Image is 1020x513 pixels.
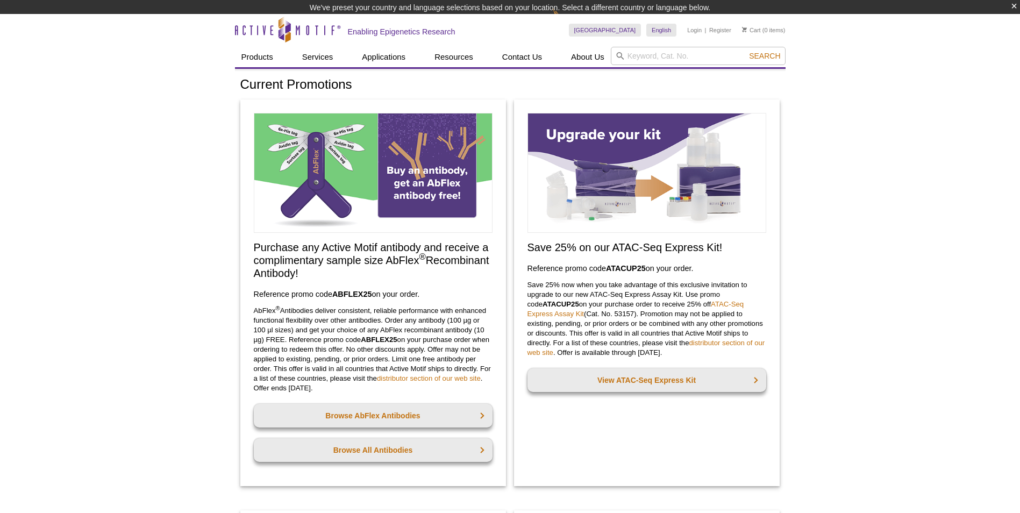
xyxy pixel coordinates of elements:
[709,26,731,34] a: Register
[428,47,480,67] a: Resources
[606,264,646,273] strong: ATACUP25
[527,262,766,275] h3: Reference promo code on your order.
[646,24,676,37] a: English
[254,306,493,393] p: AbFlex Antibodies deliver consistent, reliable performance with enhanced functional flexibility o...
[348,27,455,37] h2: Enabling Epigenetics Research
[742,26,761,34] a: Cart
[553,8,581,33] img: Change Here
[527,241,766,254] h2: Save 25% on our ATAC-Seq Express Kit!
[361,336,397,344] strong: ABFLEX25
[254,288,493,301] h3: Reference promo code on your order.
[235,47,280,67] a: Products
[276,304,280,311] sup: ®
[749,52,780,60] span: Search
[611,47,786,65] input: Keyword, Cat. No.
[377,374,481,382] a: distributor section of our web site
[240,77,780,93] h1: Current Promotions
[527,368,766,392] a: View ATAC-Seq Express Kit
[565,47,611,67] a: About Us
[742,24,786,37] li: (0 items)
[705,24,707,37] li: |
[746,51,783,61] button: Search
[527,113,766,233] img: Save on ATAC-Seq Express Assay Kit
[332,290,372,298] strong: ABFLEX25
[254,241,493,280] h2: Purchase any Active Motif antibody and receive a complimentary sample size AbFlex Recombinant Ant...
[527,300,744,318] a: ATAC-Seq Express Assay Kit
[527,339,765,357] a: distributor section of our web site
[254,438,493,462] a: Browse All Antibodies
[687,26,702,34] a: Login
[527,280,766,358] p: Save 25% now when you take advantage of this exclusive invitation to upgrade to our new ATAC-Seq ...
[742,27,747,32] img: Your Cart
[355,47,412,67] a: Applications
[569,24,641,37] a: [GEOGRAPHIC_DATA]
[543,300,579,308] strong: ATACUP25
[254,113,493,233] img: Free Sample Size AbFlex Antibody
[496,47,548,67] a: Contact Us
[296,47,340,67] a: Services
[419,252,425,262] sup: ®
[254,404,493,427] a: Browse AbFlex Antibodies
